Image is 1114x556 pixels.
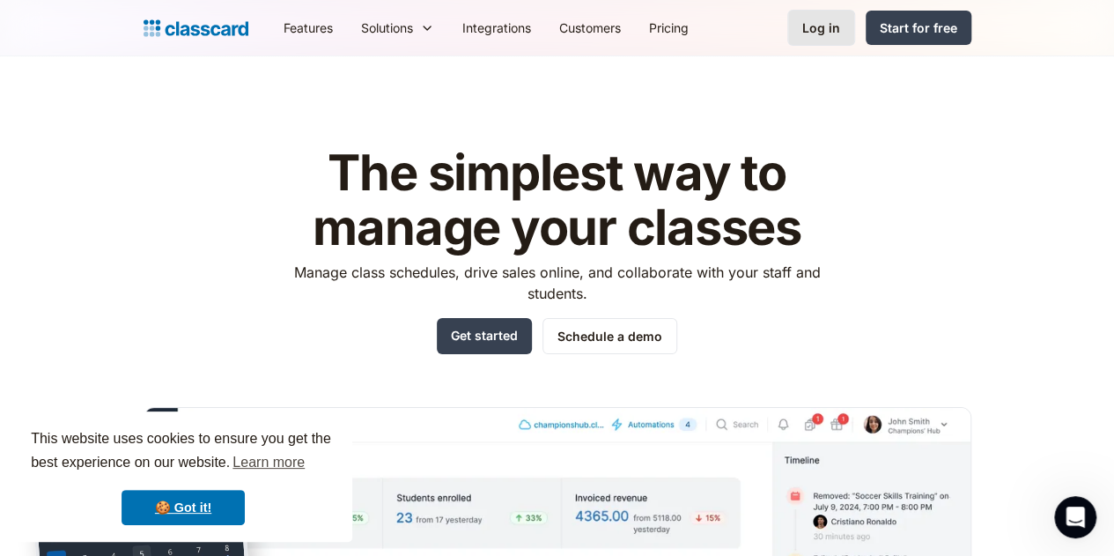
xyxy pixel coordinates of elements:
[1054,496,1096,538] iframe: Intercom live chat
[14,411,352,542] div: cookieconsent
[866,11,971,45] a: Start for free
[542,318,677,354] a: Schedule a demo
[269,8,347,48] a: Features
[230,449,307,476] a: learn more about cookies
[635,8,703,48] a: Pricing
[31,428,336,476] span: This website uses cookies to ensure you get the best experience on our website.
[144,16,248,41] a: home
[437,318,532,354] a: Get started
[361,19,413,37] div: Solutions
[545,8,635,48] a: Customers
[880,19,957,37] div: Start for free
[347,8,448,48] div: Solutions
[787,10,855,46] a: Log in
[277,262,837,304] p: Manage class schedules, drive sales online, and collaborate with your staff and students.
[802,19,840,37] div: Log in
[122,490,245,525] a: dismiss cookie message
[448,8,545,48] a: Integrations
[277,146,837,255] h1: The simplest way to manage your classes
